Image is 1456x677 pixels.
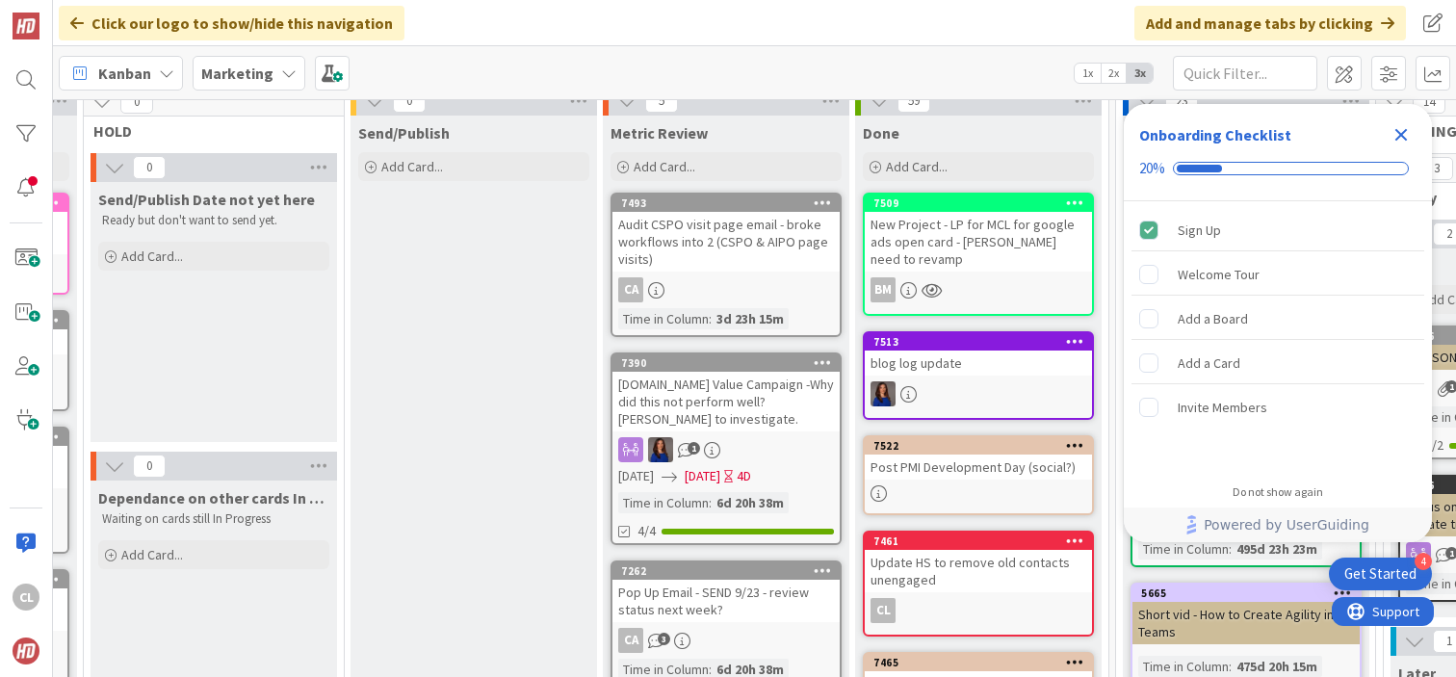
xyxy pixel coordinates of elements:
span: Add Card... [634,158,695,175]
span: [DATE] [685,466,720,486]
div: [DOMAIN_NAME] Value Campaign -Why did this not perform well? [PERSON_NAME] to investigate. [612,372,840,431]
span: : [709,492,712,513]
div: Update HS to remove old contacts unengaged [865,550,1092,592]
div: Footer [1124,508,1432,542]
div: 7262Pop Up Email - SEND 9/23 - review status next week? [612,562,840,622]
div: 7390[DOMAIN_NAME] Value Campaign -Why did this not perform well? [PERSON_NAME] to investigate. [612,354,840,431]
div: 7509 [865,195,1092,212]
div: Sign Up is complete. [1131,209,1424,251]
span: : [709,308,712,329]
div: Add a Board [1178,307,1248,330]
div: 7513 [865,333,1092,351]
div: Pop Up Email - SEND 9/23 - review status next week? [612,580,840,622]
div: Checklist Container [1124,104,1432,542]
span: 3 [658,633,670,645]
div: 7522 [873,439,1092,453]
div: Add and manage tabs by clicking [1134,6,1406,40]
span: 0 [133,156,166,179]
div: 7262 [612,562,840,580]
div: 7513blog log update [865,333,1092,376]
span: Metric Review [611,123,708,143]
span: 14 [1413,91,1445,114]
div: 7509New Project - LP for MCL for google ads open card - [PERSON_NAME] need to revamp [865,195,1092,272]
span: Powered by UserGuiding [1204,513,1369,536]
div: 7465 [865,654,1092,671]
div: CA [618,277,643,302]
span: : [1229,656,1232,677]
div: Time in Column [618,492,709,513]
p: Ready but don't want to send yet. [102,213,325,228]
div: 5665 [1141,586,1360,600]
div: Audit CSPO visit page email - broke workflows into 2 (CSPO & AIPO page visits) [612,212,840,272]
div: Welcome Tour [1178,263,1260,286]
div: 7493 [612,195,840,212]
div: Checklist items [1124,201,1432,472]
span: [DATE] [618,466,654,486]
img: avatar [13,638,39,664]
img: SL [648,437,673,462]
div: Time in Column [1138,538,1229,560]
div: Post PMI Development Day (social?) [865,455,1092,480]
div: Get Started [1344,564,1417,584]
span: Done [863,123,899,143]
div: Onboarding Checklist [1139,123,1291,146]
div: 7493Audit CSPO visit page email - broke workflows into 2 (CSPO & AIPO page visits) [612,195,840,272]
a: Powered by UserGuiding [1133,508,1422,542]
div: 7509 [873,196,1092,210]
div: 5665 [1132,585,1360,602]
div: Add a Card [1178,352,1240,375]
div: blog log update [865,351,1092,376]
span: Add Card... [886,158,948,175]
span: Support [40,3,88,26]
div: 495d 23h 23m [1232,538,1322,560]
span: 0 [393,90,426,113]
p: Waiting on cards still In Progress [102,511,325,527]
span: 1 [688,442,700,455]
span: Add Card... [381,158,443,175]
div: Open Get Started checklist, remaining modules: 4 [1329,558,1432,590]
div: 5665Short vid - How to Create Agility in Teams [1132,585,1360,644]
img: Visit kanbanzone.com [13,13,39,39]
div: Do not show again [1233,484,1323,500]
div: CL [871,598,896,623]
span: Send/Publish Date not yet here [98,190,315,209]
span: Kanban [98,62,151,85]
div: SL [612,437,840,462]
div: Time in Column [1138,656,1229,677]
div: 7461 [865,533,1092,550]
div: SL [865,381,1092,406]
span: : [1229,538,1232,560]
div: 7262 [621,564,840,578]
span: Add Card... [121,546,183,563]
div: Invite Members is incomplete. [1131,386,1424,429]
div: CA [618,628,643,653]
div: New Project - LP for MCL for google ads open card - [PERSON_NAME] need to revamp [865,212,1092,272]
span: 4/4 [637,521,656,541]
div: 4D [737,466,751,486]
div: Welcome Tour is incomplete. [1131,253,1424,296]
span: 23 [1165,90,1198,113]
span: 0 [133,455,166,478]
div: 7461Update HS to remove old contacts unengaged [865,533,1092,592]
div: 7461 [873,534,1092,548]
div: Add a Card is incomplete. [1131,342,1424,384]
div: 7390 [612,354,840,372]
span: 3x [1127,64,1153,83]
b: Marketing [201,64,273,83]
span: 0 [120,91,153,114]
span: 3 [1420,157,1453,180]
div: Time in Column [618,308,709,329]
div: 475d 20h 15m [1232,656,1322,677]
input: Quick Filter... [1173,56,1317,91]
div: 7390 [621,356,840,370]
div: 7522 [865,437,1092,455]
div: 6d 20h 38m [712,492,789,513]
span: 1x [1075,64,1101,83]
img: SL [871,381,896,406]
div: 7513 [873,335,1092,349]
div: 7465 [873,656,1092,669]
div: Short vid - How to Create Agility in Teams [1132,602,1360,644]
div: Add a Board is incomplete. [1131,298,1424,340]
span: 2/2 [1425,435,1443,456]
div: CA [612,628,840,653]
